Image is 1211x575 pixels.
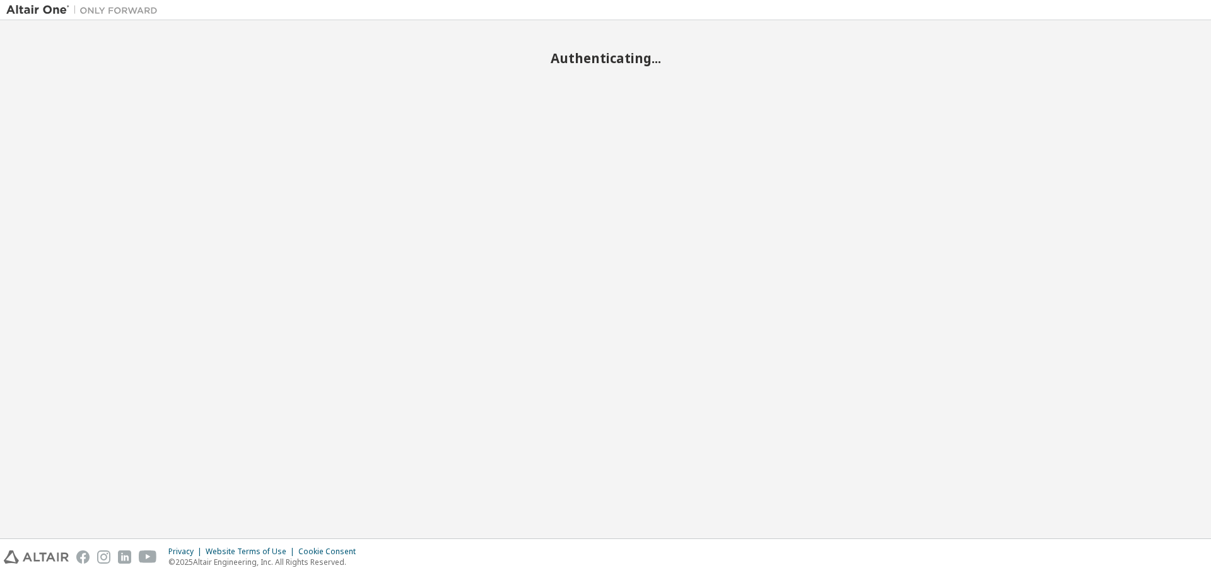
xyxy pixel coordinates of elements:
p: © 2025 Altair Engineering, Inc. All Rights Reserved. [168,557,363,567]
div: Website Terms of Use [206,547,298,557]
img: instagram.svg [97,550,110,564]
img: youtube.svg [139,550,157,564]
h2: Authenticating... [6,50,1205,66]
img: Altair One [6,4,164,16]
div: Privacy [168,547,206,557]
img: facebook.svg [76,550,90,564]
img: linkedin.svg [118,550,131,564]
img: altair_logo.svg [4,550,69,564]
div: Cookie Consent [298,547,363,557]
